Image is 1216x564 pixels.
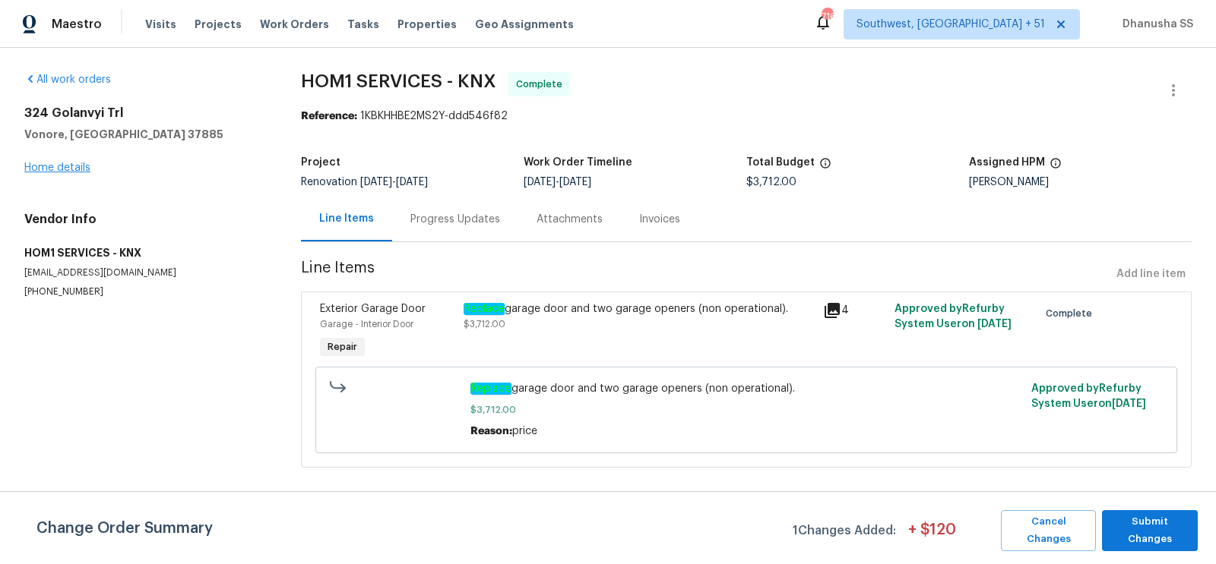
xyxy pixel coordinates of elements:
[301,157,340,168] h5: Project
[1046,306,1098,321] span: Complete
[347,19,379,30] span: Tasks
[1031,383,1146,409] span: Approved by Refurby System User on
[360,177,428,187] span: -
[470,426,512,436] span: Reason:
[857,17,1045,32] span: Southwest, [GEOGRAPHIC_DATA] + 51
[516,77,568,92] span: Complete
[746,157,815,168] h5: Total Budget
[524,157,632,168] h5: Work Order Timeline
[145,17,176,32] span: Visits
[301,109,1192,124] div: 1KBKHHBE2MS2Y-ddd546f82
[559,177,591,187] span: [DATE]
[301,260,1110,288] span: Line Items
[24,266,264,279] p: [EMAIL_ADDRESS][DOMAIN_NAME]
[24,127,264,142] h5: Vonore, [GEOGRAPHIC_DATA] 37885
[301,177,428,187] span: Renovation
[512,426,537,436] span: price
[320,320,413,329] span: Garage - Interior Door
[822,9,832,24] div: 716
[320,304,426,314] span: Exterior Garage Door
[464,303,505,315] em: Replace
[537,212,603,227] div: Attachments
[24,162,90,173] a: Home details
[819,157,831,177] span: The total cost of line items that have been proposed by Opendoor. This sum includes line items th...
[524,177,591,187] span: -
[475,17,574,32] span: Geo Assignments
[470,381,1023,396] span: garage door and two garage openers (non operational).
[24,285,264,298] p: [PHONE_NUMBER]
[360,177,392,187] span: [DATE]
[321,339,363,354] span: Repair
[260,17,329,32] span: Work Orders
[52,17,102,32] span: Maestro
[24,106,264,121] h2: 324 Golanvyi Trl
[319,211,374,226] div: Line Items
[639,212,680,227] div: Invoices
[1116,17,1193,32] span: Dhanusha SS
[969,157,1045,168] h5: Assigned HPM
[464,301,814,317] div: garage door and two garage openers (non operational).
[24,74,111,85] a: All work orders
[969,177,1192,187] div: [PERSON_NAME]
[977,319,1012,329] span: [DATE]
[895,304,1012,329] span: Approved by Refurby System User on
[301,111,357,121] b: Reference:
[301,72,496,90] span: HOM1 SERVICES - KNX
[410,212,500,227] div: Progress Updates
[1050,157,1062,177] span: The hpm assigned to this work order.
[24,212,264,227] h4: Vendor Info
[464,320,505,329] span: $3,712.00
[195,17,242,32] span: Projects
[823,301,885,320] div: 4
[396,177,428,187] span: [DATE]
[470,383,511,395] em: Replace
[470,402,1023,417] span: $3,712.00
[524,177,556,187] span: [DATE]
[24,245,264,260] h5: HOM1 SERVICES - KNX
[397,17,457,32] span: Properties
[1112,399,1146,409] span: [DATE]
[746,177,796,187] span: $3,712.00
